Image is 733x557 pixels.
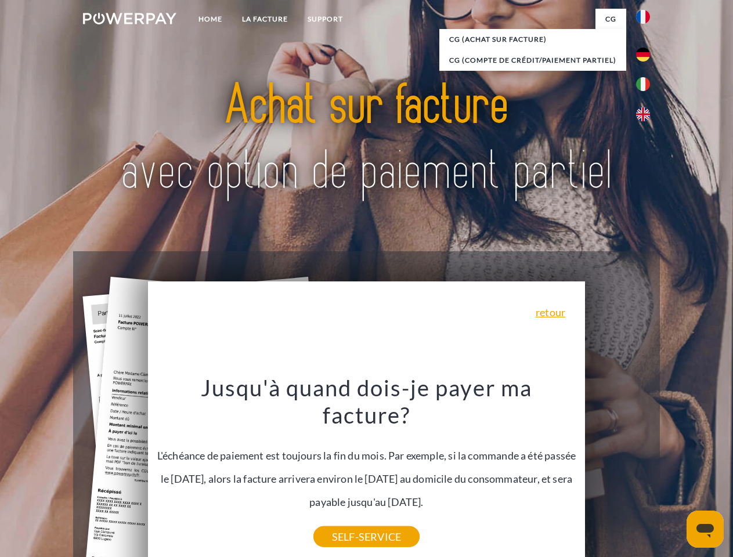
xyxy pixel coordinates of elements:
[155,374,579,537] div: L'échéance de paiement est toujours la fin du mois. Par exemple, si la commande a été passée le [...
[687,511,724,548] iframe: Bouton de lancement de la fenêtre de messagerie
[636,48,650,62] img: de
[155,374,579,429] h3: Jusqu'à quand dois-je payer ma facture?
[83,13,176,24] img: logo-powerpay-white.svg
[111,56,622,222] img: title-powerpay_fr.svg
[313,526,420,547] a: SELF-SERVICE
[636,10,650,24] img: fr
[636,77,650,91] img: it
[439,29,626,50] a: CG (achat sur facture)
[232,9,298,30] a: LA FACTURE
[189,9,232,30] a: Home
[536,307,565,317] a: retour
[636,107,650,121] img: en
[595,9,626,30] a: CG
[298,9,353,30] a: Support
[439,50,626,71] a: CG (Compte de crédit/paiement partiel)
